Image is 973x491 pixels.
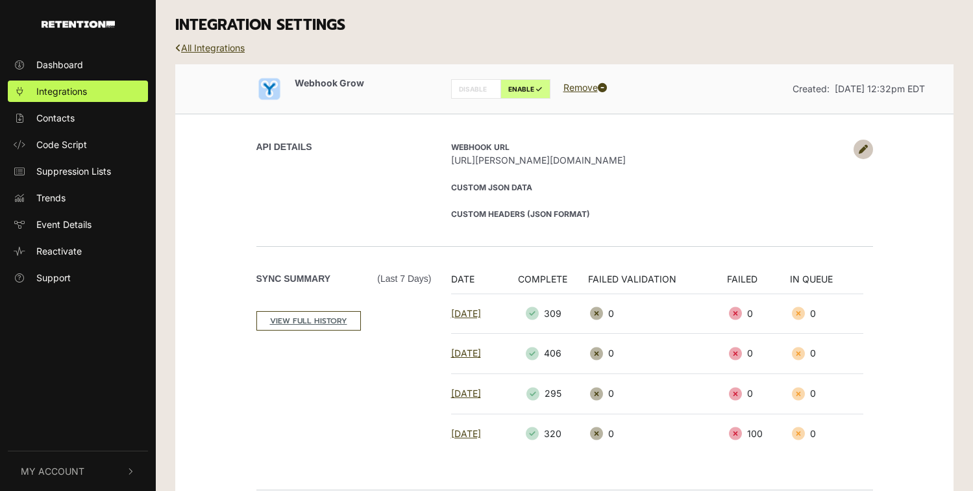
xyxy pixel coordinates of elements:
label: DISABLE [451,79,501,99]
td: 0 [588,294,727,334]
a: Reactivate [8,240,148,262]
th: FAILED [727,272,790,294]
button: My Account [8,451,148,491]
td: 309 [505,294,587,334]
span: Suppression Lists [36,164,111,178]
span: Webhook Grow [295,77,364,88]
a: Event Details [8,214,148,235]
a: Trends [8,187,148,208]
span: My Account [21,464,84,478]
strong: Custom Headers (JSON format) [451,209,590,219]
img: Webhook Grow [256,76,282,102]
span: (Last 7 days) [377,272,431,286]
span: Event Details [36,218,92,231]
span: Created: [793,83,830,94]
th: COMPLETE [505,272,587,294]
a: [DATE] [451,308,481,319]
td: 0 [790,334,863,374]
a: [DATE] [451,347,481,359]
th: DATE [451,272,506,294]
span: Support [36,271,71,284]
span: [DATE] 12:32pm EDT [835,83,925,94]
td: 100 [727,414,790,453]
td: 0 [588,334,727,374]
strong: Webhook URL [451,142,510,152]
td: 0 [588,373,727,414]
label: API DETAILS [256,140,312,154]
a: Dashboard [8,54,148,75]
a: Remove [563,82,607,93]
span: Reactivate [36,244,82,258]
td: 0 [727,373,790,414]
td: 0 [588,414,727,453]
th: FAILED VALIDATION [588,272,727,294]
span: [URL][PERSON_NAME][DOMAIN_NAME] [451,153,847,167]
img: Retention.com [42,21,115,28]
span: Dashboard [36,58,83,71]
td: 0 [790,414,863,453]
span: Integrations [36,84,87,98]
td: 295 [505,373,587,414]
span: Contacts [36,111,75,125]
a: Contacts [8,107,148,129]
span: Code Script [36,138,87,151]
a: Support [8,267,148,288]
td: 406 [505,334,587,374]
a: Integrations [8,81,148,102]
a: [DATE] [451,388,481,399]
td: 0 [790,294,863,334]
label: Sync Summary [256,272,432,286]
td: 0 [727,334,790,374]
a: [DATE] [451,428,481,439]
label: ENABLE [500,79,550,99]
strong: Custom JSON Data [451,183,532,192]
a: VIEW FULL HISTORY [256,311,361,331]
a: Suppression Lists [8,160,148,182]
th: IN QUEUE [790,272,863,294]
td: 0 [790,373,863,414]
td: 320 [505,414,587,453]
h3: INTEGRATION SETTINGS [175,16,954,34]
td: 0 [727,294,790,334]
span: Trends [36,191,66,205]
a: All Integrations [175,42,245,53]
a: Code Script [8,134,148,155]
